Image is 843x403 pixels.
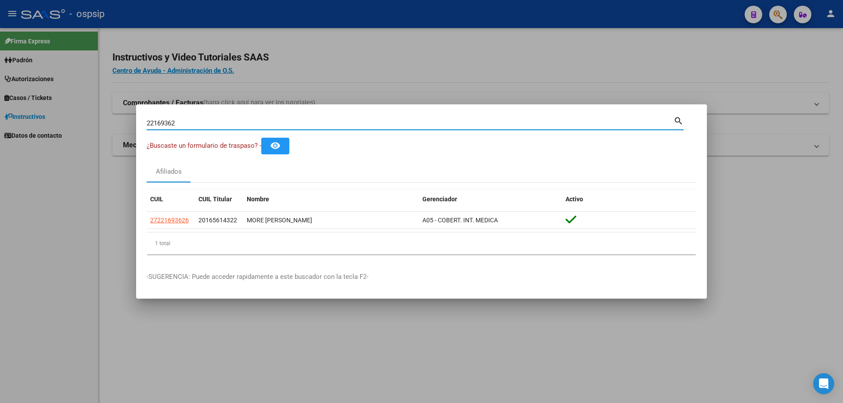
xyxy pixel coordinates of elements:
[247,196,269,203] span: Nombre
[270,140,281,151] mat-icon: remove_red_eye
[674,115,684,125] mat-icon: search
[147,190,195,209] datatable-header-cell: CUIL
[150,217,189,224] span: 27221693626
[147,142,261,150] span: ¿Buscaste un formulario de traspaso? -
[156,167,182,177] div: Afiliados
[566,196,583,203] span: Activo
[147,232,696,254] div: 1 total
[147,272,696,282] p: -SUGERENCIA: Puede acceder rapidamente a este buscador con la tecla F2-
[198,217,237,224] span: 20165614322
[150,196,163,203] span: CUIL
[422,196,457,203] span: Gerenciador
[247,215,415,225] div: MORE [PERSON_NAME]
[419,190,562,209] datatable-header-cell: Gerenciador
[198,196,232,203] span: CUIL Titular
[813,373,834,394] div: Open Intercom Messenger
[562,190,696,209] datatable-header-cell: Activo
[422,217,498,224] span: A05 - COBERT. INT. MEDICA
[243,190,419,209] datatable-header-cell: Nombre
[195,190,243,209] datatable-header-cell: CUIL Titular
